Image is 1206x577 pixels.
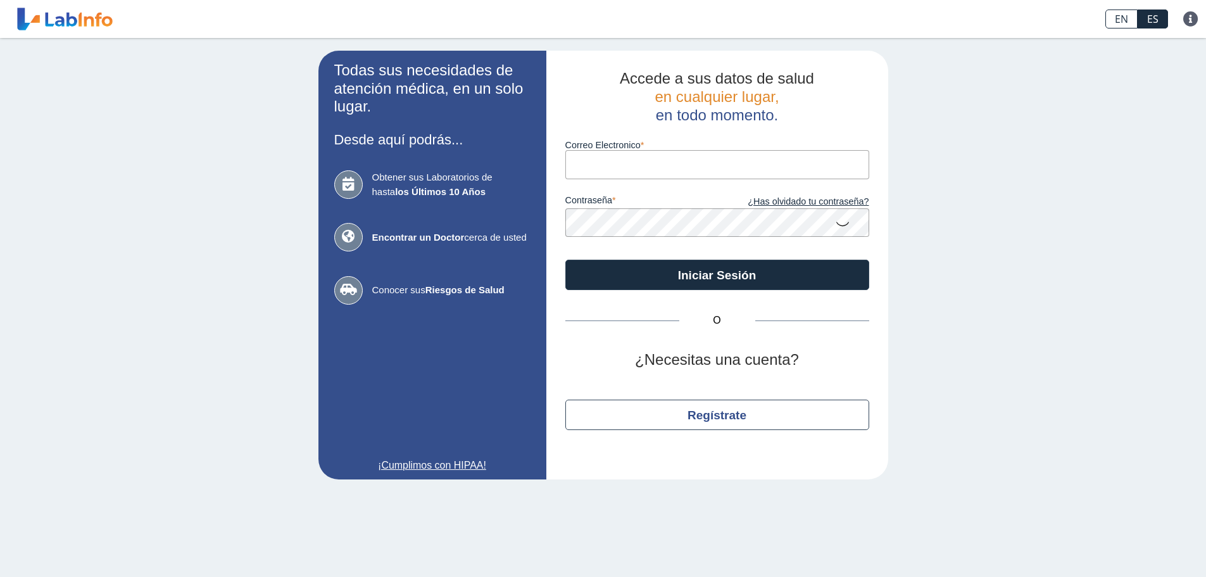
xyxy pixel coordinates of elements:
h2: ¿Necesitas una cuenta? [565,351,869,369]
label: contraseña [565,195,717,209]
a: EN [1105,10,1138,29]
label: Correo Electronico [565,140,869,150]
button: Iniciar Sesión [565,260,869,290]
span: cerca de usted [372,231,531,245]
h3: Desde aquí podrás... [334,132,531,148]
h2: Todas sus necesidades de atención médica, en un solo lugar. [334,61,531,116]
span: en todo momento. [656,106,778,124]
b: Riesgos de Salud [425,284,505,295]
span: Conocer sus [372,283,531,298]
b: los Últimos 10 Años [395,186,486,197]
a: ¿Has olvidado tu contraseña? [717,195,869,209]
button: Regístrate [565,400,869,430]
span: O [679,313,755,328]
a: ES [1138,10,1168,29]
a: ¡Cumplimos con HIPAA! [334,458,531,473]
span: en cualquier lugar, [655,88,779,105]
b: Encontrar un Doctor [372,232,465,243]
span: Accede a sus datos de salud [620,70,814,87]
span: Obtener sus Laboratorios de hasta [372,170,531,199]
